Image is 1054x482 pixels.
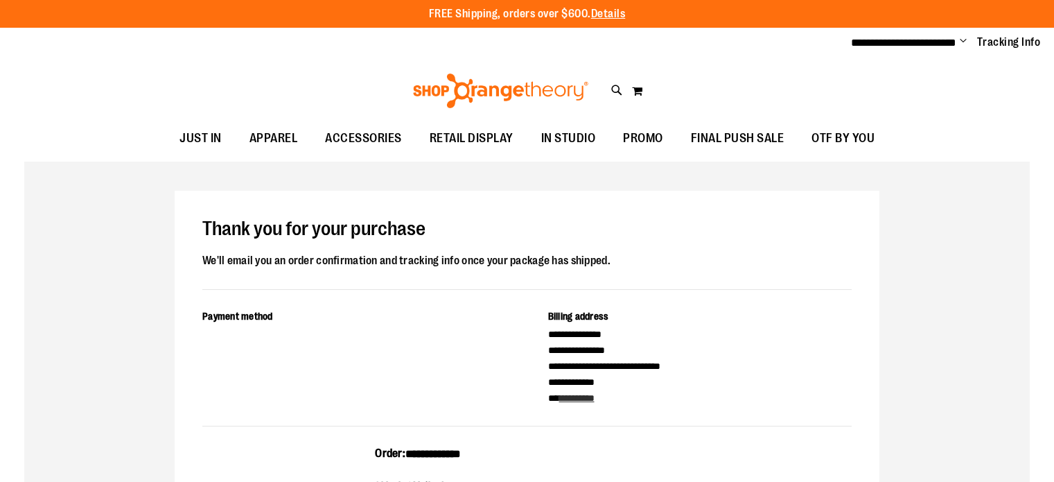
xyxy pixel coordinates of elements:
[977,35,1041,50] a: Tracking Info
[691,123,784,154] span: FINAL PUSH SALE
[591,8,626,20] a: Details
[798,123,888,155] a: OTF BY YOU
[202,252,852,270] div: We'll email you an order confirmation and tracking info once your package has shipped.
[527,123,610,155] a: IN STUDIO
[311,123,416,155] a: ACCESSORIES
[430,123,513,154] span: RETAIL DISPLAY
[202,218,852,241] h1: Thank you for your purchase
[236,123,312,155] a: APPAREL
[375,446,679,471] div: Order:
[677,123,798,155] a: FINAL PUSH SALE
[416,123,527,155] a: RETAIL DISPLAY
[623,123,663,154] span: PROMO
[548,309,852,327] div: Billing address
[411,74,590,108] img: Shop Orangetheory
[325,123,402,154] span: ACCESSORIES
[609,123,677,155] a: PROMO
[429,6,626,22] p: FREE Shipping, orders over $600.
[166,123,236,155] a: JUST IN
[249,123,298,154] span: APPAREL
[202,309,507,327] div: Payment method
[960,35,967,49] button: Account menu
[811,123,875,154] span: OTF BY YOU
[179,123,222,154] span: JUST IN
[541,123,596,154] span: IN STUDIO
